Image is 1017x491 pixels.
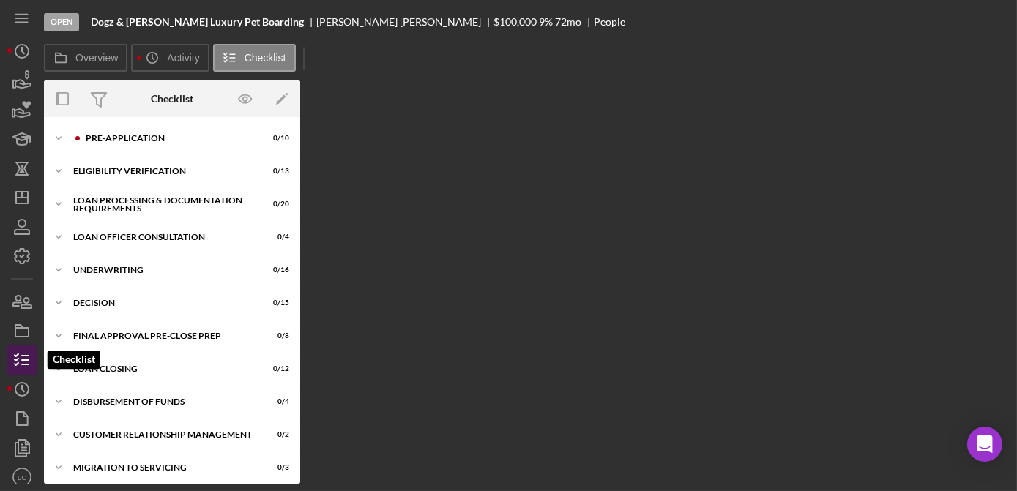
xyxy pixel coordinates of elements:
[73,364,253,373] div: Loan Closing
[73,266,253,274] div: Underwriting
[18,473,26,481] text: LC
[263,266,289,274] div: 0 / 16
[594,16,625,28] div: People
[316,16,493,28] div: [PERSON_NAME] [PERSON_NAME]
[73,167,253,176] div: Eligibility Verification
[263,430,289,439] div: 0 / 2
[91,16,304,28] b: Dogz & [PERSON_NAME] Luxury Pet Boarding
[263,299,289,307] div: 0 / 15
[131,44,209,72] button: Activity
[73,196,253,213] div: Loan Processing & Documentation Requirements
[263,364,289,373] div: 0 / 12
[73,233,253,241] div: Loan Officer Consultation
[967,427,1002,462] div: Open Intercom Messenger
[555,16,581,28] div: 72 mo
[73,299,253,307] div: Decision
[73,331,253,340] div: Final Approval Pre-Close Prep
[493,15,537,28] span: $100,000
[539,16,553,28] div: 9 %
[86,134,253,143] div: Pre-Application
[263,397,289,406] div: 0 / 4
[263,200,289,209] div: 0 / 20
[44,13,79,31] div: Open
[263,233,289,241] div: 0 / 4
[73,463,253,472] div: Migration to Servicing
[263,331,289,340] div: 0 / 8
[73,397,253,406] div: Disbursement of Funds
[75,52,118,64] label: Overview
[44,44,127,72] button: Overview
[263,463,289,472] div: 0 / 3
[213,44,296,72] button: Checklist
[167,52,199,64] label: Activity
[263,167,289,176] div: 0 / 13
[245,52,286,64] label: Checklist
[73,430,253,439] div: Customer Relationship Management
[151,93,193,105] div: Checklist
[263,134,289,143] div: 0 / 10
